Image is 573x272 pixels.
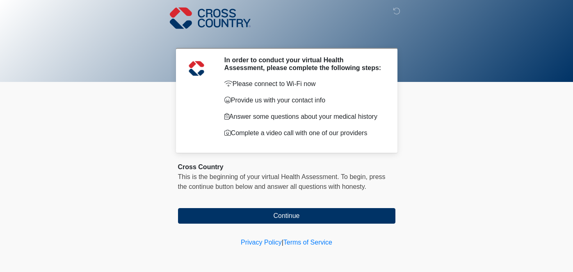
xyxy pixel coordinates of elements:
[224,95,383,105] p: Provide us with your contact info
[178,208,395,224] button: Continue
[178,173,386,190] span: press the continue button below and answer all questions with honesty.
[282,239,283,246] a: |
[224,112,383,122] p: Answer some questions about your medical history
[170,6,251,30] img: Cross Country Logo
[224,56,383,72] h2: In order to conduct your virtual Health Assessment, please complete the following steps:
[341,173,369,180] span: To begin,
[178,162,395,172] div: Cross Country
[184,56,209,81] img: Agent Avatar
[241,239,282,246] a: Privacy Policy
[178,173,339,180] span: This is the beginning of your virtual Health Assessment.
[224,79,383,89] p: Please connect to Wi-Fi now
[224,128,383,138] p: Complete a video call with one of our providers
[172,29,402,45] h1: ‎ ‎ ‎
[283,239,332,246] a: Terms of Service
